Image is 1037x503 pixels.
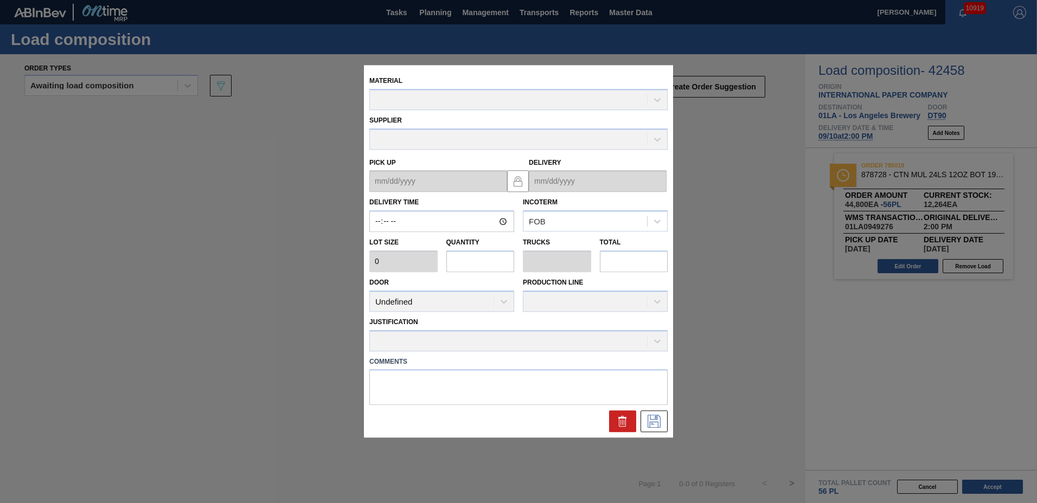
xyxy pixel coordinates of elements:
[523,279,583,286] label: Production Line
[369,318,418,326] label: Justification
[369,354,668,370] label: Comments
[523,239,550,247] label: Trucks
[641,411,668,433] div: Edit Order
[523,199,558,207] label: Incoterm
[507,170,529,192] button: locked
[511,175,524,188] img: locked
[369,235,438,251] label: Lot size
[600,239,621,247] label: Total
[529,171,667,192] input: mm/dd/yyyy
[446,239,479,247] label: Quantity
[369,171,507,192] input: mm/dd/yyyy
[369,195,514,211] label: Delivery Time
[529,217,546,226] div: FOB
[369,117,402,124] label: Supplier
[369,159,396,166] label: Pick up
[369,77,402,85] label: Material
[369,279,389,286] label: Door
[529,159,561,166] label: Delivery
[609,411,636,433] div: Delete Order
